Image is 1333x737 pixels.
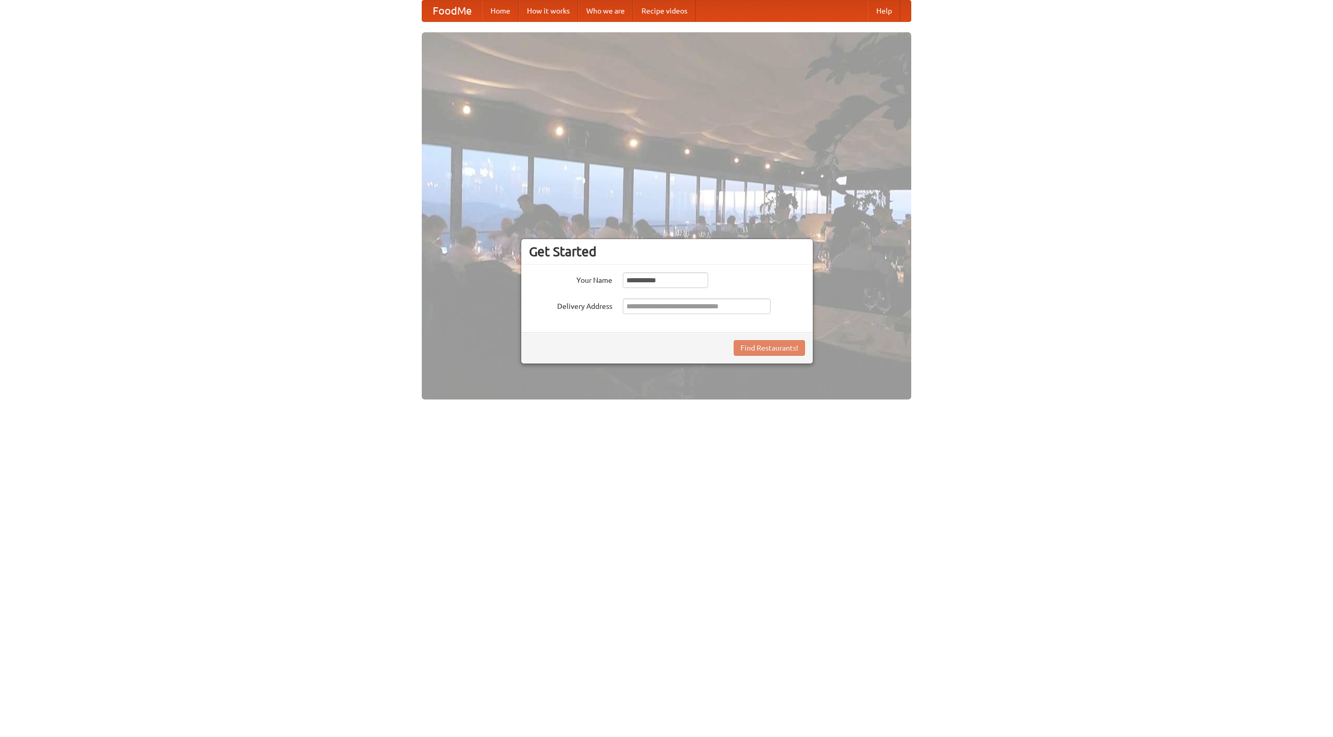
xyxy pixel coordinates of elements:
label: Your Name [529,272,612,285]
a: Help [868,1,900,21]
a: FoodMe [422,1,482,21]
button: Find Restaurants! [734,340,805,356]
label: Delivery Address [529,298,612,311]
a: Home [482,1,519,21]
a: Recipe videos [633,1,696,21]
a: How it works [519,1,578,21]
a: Who we are [578,1,633,21]
h3: Get Started [529,244,805,259]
